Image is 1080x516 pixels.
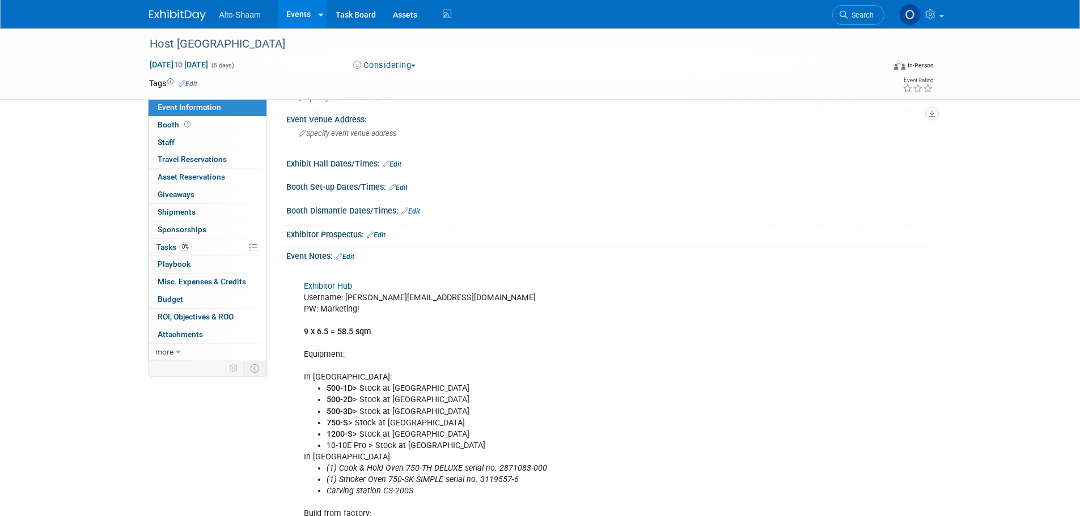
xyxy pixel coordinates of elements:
[149,117,266,134] a: Booth
[299,129,396,138] span: Specify event venue address
[146,34,867,54] div: Host [GEOGRAPHIC_DATA]
[149,344,266,361] a: more
[327,429,800,440] li: > Stock at [GEOGRAPHIC_DATA]
[158,120,193,129] span: Booth
[848,11,874,19] span: Search
[158,155,227,164] span: Travel Reservations
[894,61,905,70] img: Format-Inperson.png
[336,253,354,261] a: Edit
[149,309,266,326] a: ROI, Objectives & ROO
[179,80,197,88] a: Edit
[327,383,353,393] b: 500-1D
[327,383,800,394] li: > Stock at [GEOGRAPHIC_DATA]
[149,10,206,21] img: ExhibitDay
[173,60,184,69] span: to
[210,62,234,69] span: (5 days)
[149,99,266,116] a: Event Information
[149,151,266,168] a: Travel Reservations
[158,259,190,268] span: Playbook
[401,207,420,215] a: Edit
[327,463,547,473] i: (1) Cook & Hold Oven 750-TH DELUXE serial no. 2871083-000
[899,4,921,25] img: Olivia Strasser
[327,407,353,416] b: 500-3D
[286,155,931,170] div: Exhibit Hall Dates/Times:
[158,103,221,112] span: Event Information
[327,429,353,439] b: 1200-S
[149,326,266,343] a: Attachments
[907,61,934,70] div: In-Person
[219,10,261,19] span: Alto-Shaam
[149,274,266,291] a: Misc. Expenses & Credits
[149,169,266,186] a: Asset Reservations
[158,172,225,181] span: Asset Reservations
[179,242,192,251] span: 0%
[367,231,386,239] a: Edit
[286,178,931,193] div: Booth Set-up Dates/Times:
[149,186,266,203] a: Giveaways
[304,282,352,291] a: Exhibitor Hub
[158,225,206,234] span: Sponsorships
[832,5,884,25] a: Search
[149,204,266,221] a: Shipments
[327,406,800,417] li: > Stock at [GEOGRAPHIC_DATA]
[327,418,348,428] b: 750-S
[818,59,934,76] div: Event Format
[327,440,800,451] li: 10-10E Pro > Stock at [GEOGRAPHIC_DATA]
[389,184,408,191] a: Edit
[158,295,183,304] span: Budget
[286,248,931,262] div: Event Notes:
[903,78,933,83] div: Event Rating
[158,312,234,321] span: ROI, Objectives & ROO
[149,239,266,256] a: Tasks0%
[286,202,931,217] div: Booth Dismantle Dates/Times:
[158,138,175,147] span: Staff
[286,226,931,241] div: Exhibitor Prospectus:
[224,361,244,376] td: Personalize Event Tab Strip
[149,78,197,89] td: Tags
[158,277,246,286] span: Misc. Expenses & Credits
[158,190,194,199] span: Giveaways
[149,256,266,273] a: Playbook
[327,417,800,429] li: > Stock at [GEOGRAPHIC_DATA]
[327,486,413,496] i: Carving station CS-200S
[182,120,193,129] span: Booth not reserved yet
[286,111,931,125] div: Event Venue Address:
[304,327,371,336] b: 9 x 6.5 = 58.5 sqm
[383,160,401,168] a: Edit
[149,134,266,151] a: Staff
[155,347,173,356] span: more
[149,291,266,308] a: Budget
[327,475,519,484] i: (1) Smoker Oven 750-SK SIMPLE serial no. 3119557-6
[149,221,266,238] a: Sponsorships
[158,330,203,339] span: Attachments
[156,242,192,251] span: Tasks
[158,207,196,216] span: Shipments
[327,395,353,404] b: 500-2D
[349,59,420,71] button: Considering
[149,59,209,70] span: [DATE] [DATE]
[327,394,800,406] li: > Stock at [GEOGRAPHIC_DATA]
[243,361,266,376] td: Toggle Event Tabs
